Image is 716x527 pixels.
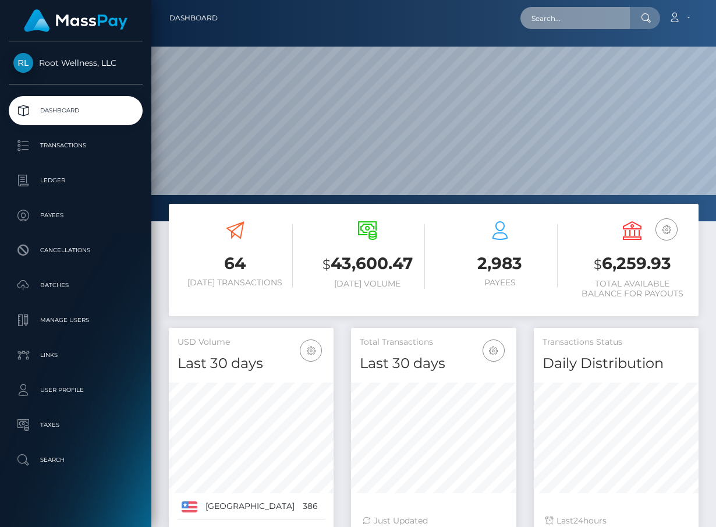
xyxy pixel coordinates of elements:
h6: Total Available Balance for Payouts [575,279,690,299]
h5: USD Volume [178,337,325,348]
td: 66.10% [322,493,357,520]
h3: 2,983 [442,252,558,275]
p: Transactions [13,137,138,154]
span: Root Wellness, LLC [9,58,143,68]
h4: Daily Distribution [543,353,690,374]
input: Search... [520,7,630,29]
p: Payees [13,207,138,224]
p: Batches [13,277,138,294]
h5: Transactions Status [543,337,690,348]
h4: Last 30 days [360,353,507,374]
span: 24 [573,515,583,526]
a: Batches [9,271,143,300]
td: 386 [299,493,322,520]
a: Ledger [9,166,143,195]
small: $ [594,256,602,273]
img: MassPay Logo [24,9,127,32]
img: US.png [182,501,197,512]
p: Taxes [13,416,138,434]
a: Cancellations [9,236,143,265]
p: User Profile [13,381,138,399]
h6: [DATE] Volume [310,279,426,289]
a: Transactions [9,131,143,160]
a: Search [9,445,143,475]
h4: Last 30 days [178,353,325,374]
a: Dashboard [9,96,143,125]
p: Links [13,346,138,364]
a: Dashboard [169,6,218,30]
a: Taxes [9,411,143,440]
p: Manage Users [13,312,138,329]
h3: 6,259.93 [575,252,690,276]
h3: 64 [178,252,293,275]
p: Dashboard [13,102,138,119]
a: Payees [9,201,143,230]
td: [GEOGRAPHIC_DATA] [201,493,299,520]
div: Last hours [545,515,687,527]
img: Root Wellness, LLC [13,53,33,73]
a: Manage Users [9,306,143,335]
h5: Total Transactions [360,337,507,348]
p: Cancellations [13,242,138,259]
a: Links [9,341,143,370]
a: User Profile [9,376,143,405]
h6: Payees [442,278,558,288]
div: Just Updated [363,515,504,527]
p: Search [13,451,138,469]
p: Ledger [13,172,138,189]
h6: [DATE] Transactions [178,278,293,288]
h3: 43,600.47 [310,252,426,276]
small: $ [322,256,331,273]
